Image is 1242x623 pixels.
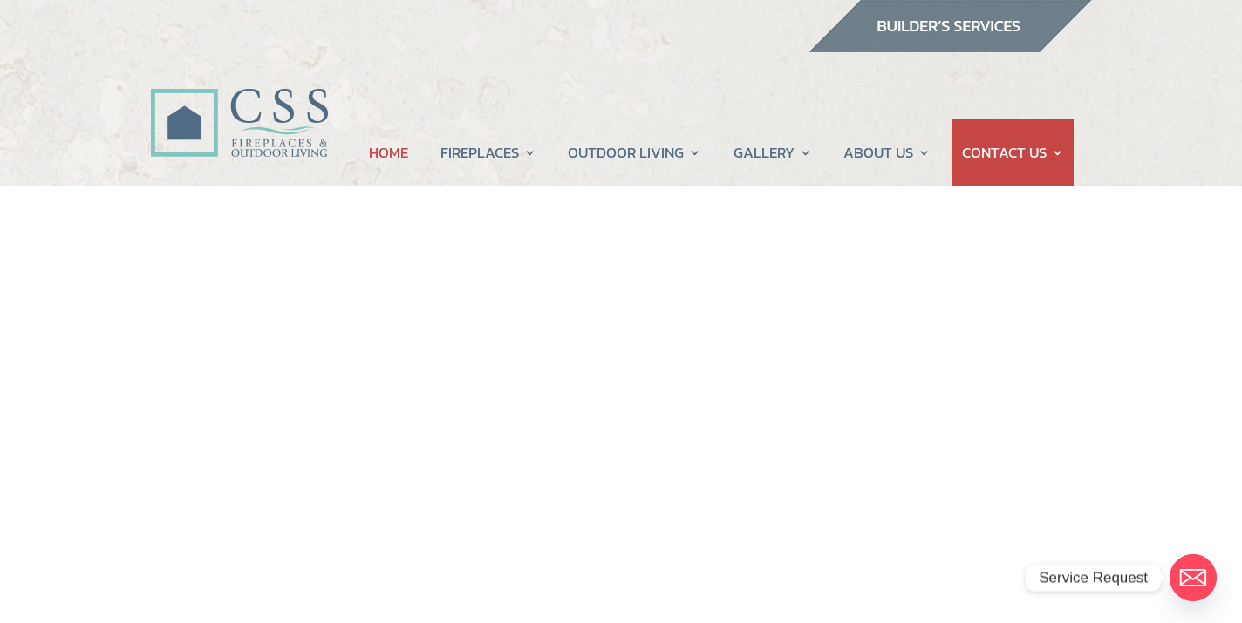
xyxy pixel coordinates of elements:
[1170,554,1217,601] a: Email
[440,119,536,186] a: FIREPLACES
[843,119,931,186] a: ABOUT US
[150,40,328,166] img: CSS Fireplaces & Outdoor Living (Formerly Construction Solutions & Supply)- Jacksonville Ormond B...
[962,119,1064,186] a: CONTACT US
[369,119,408,186] a: HOME
[734,119,812,186] a: GALLERY
[568,119,701,186] a: OUTDOOR LIVING
[808,36,1092,58] a: builder services construction supply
